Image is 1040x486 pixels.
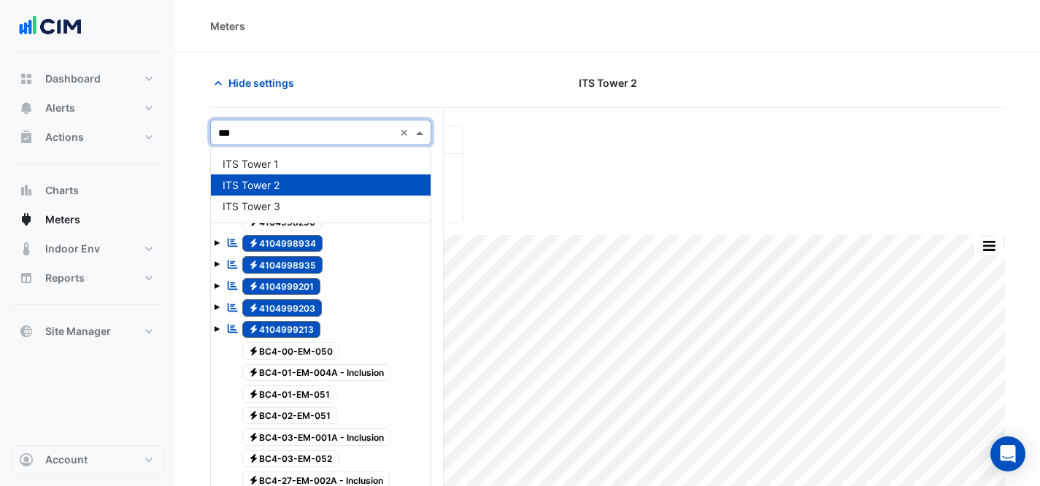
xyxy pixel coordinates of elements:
span: BC4-03-EM-052 [242,450,339,468]
fa-icon: Reportable [226,323,239,335]
span: Hide settings [228,75,294,90]
fa-icon: Electricity [248,367,259,378]
span: BC4-03-EM-001A - Inclusion [242,428,391,446]
fa-icon: Reportable [226,236,239,249]
app-icon: Reports [19,271,34,285]
span: Site Manager [45,324,111,339]
app-icon: Alerts [19,101,34,115]
fa-icon: Electricity [248,388,259,399]
app-icon: Indoor Env [19,242,34,256]
button: Alerts [12,93,163,123]
span: Reports [45,271,85,285]
app-icon: Site Manager [19,324,34,339]
span: ITS Tower 3 [223,200,280,212]
app-icon: Actions [19,130,34,144]
span: ITS Tower 1 [223,158,279,170]
button: Actions [12,123,163,152]
fa-icon: Electricity [248,281,259,292]
span: 4104998935 [242,256,323,274]
span: Alerts [45,101,75,115]
div: Meters [210,18,245,34]
span: ITS Tower 2 [223,179,280,191]
ng-dropdown-panel: Options list [210,147,431,223]
span: Charts [45,183,79,198]
app-icon: Meters [19,212,34,227]
button: Dashboard [12,64,163,93]
span: ITS Tower 2 [579,75,637,90]
span: Actions [45,130,84,144]
button: Account [12,445,163,474]
fa-icon: Reportable [226,258,239,270]
span: Indoor Env [45,242,100,256]
fa-icon: Electricity [248,453,259,464]
app-icon: Charts [19,183,34,198]
button: Meters [12,205,163,234]
span: BC4-00-EM-050 [242,342,340,360]
fa-icon: Electricity [248,259,259,270]
span: 4104999213 [242,321,321,339]
span: Clear [400,125,412,140]
app-icon: Dashboard [19,72,34,86]
button: More Options [974,236,1004,255]
fa-icon: Electricity [248,410,259,421]
button: Site Manager [12,317,163,346]
fa-icon: Reportable [226,301,239,313]
span: 4104998934 [242,235,323,252]
span: 4104999203 [242,299,323,317]
span: BC4-01-EM-004A - Inclusion [242,364,391,382]
span: Meters [45,212,80,227]
button: Hide settings [210,70,304,96]
fa-icon: Electricity [248,474,259,485]
img: Company Logo [18,12,83,41]
span: 4104999201 [242,278,321,296]
fa-icon: Electricity [248,431,259,442]
span: Dashboard [45,72,101,86]
span: BC4-02-EM-051 [242,407,338,425]
span: BC4-01-EM-051 [242,385,337,403]
fa-icon: Electricity [248,345,259,356]
button: Charts [12,176,163,205]
fa-icon: Electricity [248,324,259,335]
fa-icon: Reportable [226,279,239,292]
div: Open Intercom Messenger [990,436,1025,471]
fa-icon: Electricity [248,238,259,249]
fa-icon: Electricity [248,302,259,313]
button: Indoor Env [12,234,163,263]
span: Account [45,452,88,467]
button: Reports [12,263,163,293]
